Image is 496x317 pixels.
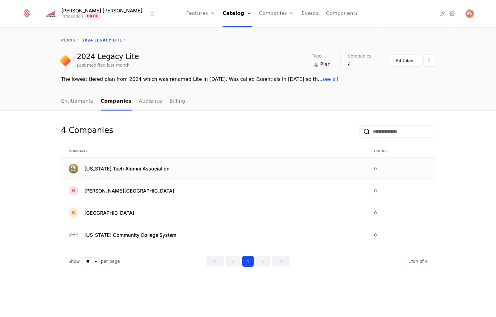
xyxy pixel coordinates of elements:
img: Bradley Wagner [465,9,474,18]
span: [US_STATE] Community College System [84,231,176,239]
a: Integrations [439,10,446,17]
ul: Choose Sub Page [61,93,185,111]
button: Go to next page [256,256,270,267]
span: Prod [85,14,101,18]
span: [PERSON_NAME] [PERSON_NAME] [61,8,142,13]
img: Hannon Hill [44,9,58,18]
th: Users [367,145,435,158]
button: Select environment [46,7,156,20]
button: Go to last page [272,256,290,267]
a: Entitlements [61,93,93,111]
div: 4 [348,61,371,68]
span: [US_STATE] Tech Alumni Association [84,165,170,172]
select: Select page size [82,257,99,265]
a: Billing [170,93,185,111]
th: Company [61,145,367,158]
div: Table pagination [61,256,435,267]
div: Production [61,13,83,19]
span: Type [312,54,321,58]
img: Tuskegee University [69,208,78,218]
a: Companies [101,93,132,111]
span: Companies [348,54,371,58]
div: 0 [374,166,427,172]
div: 0 [374,210,427,216]
span: [PERSON_NAME][GEOGRAPHIC_DATA] [84,187,174,194]
span: per page [101,258,120,264]
button: Select action [423,54,435,67]
span: [GEOGRAPHIC_DATA] [84,209,134,216]
div: 0 [374,232,427,238]
img: Georgia Tech Alumni Association [69,164,78,173]
nav: Main [61,93,435,111]
span: 1 to 4 of [409,259,425,264]
button: Go to first page [206,256,224,267]
span: 4 [409,259,428,264]
div: Edit plan [396,58,413,64]
div: 4 Companies [61,125,113,137]
span: see all [322,76,338,82]
a: Audience [139,93,162,111]
div: 0 [374,188,427,194]
a: plans [61,38,75,42]
div: Last modified last month [77,62,130,68]
span: Plan [320,61,331,68]
span: Show [68,258,80,264]
button: Editplan [389,54,421,67]
button: Go to page 1 [242,256,254,267]
div: Page navigation [206,256,290,267]
button: Go to previous page [226,256,240,267]
div: The lowest tiered plan from 2024 which was renamed Lite in [DATE]. Was called Essentials in [DATE... [61,76,435,83]
img: Harris-Stowe State University [69,186,78,196]
button: Open user button [465,9,474,18]
img: Virginia Community College System [69,230,78,240]
a: Settings [449,10,456,17]
div: 2024 Legacy Lite [77,53,139,60]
